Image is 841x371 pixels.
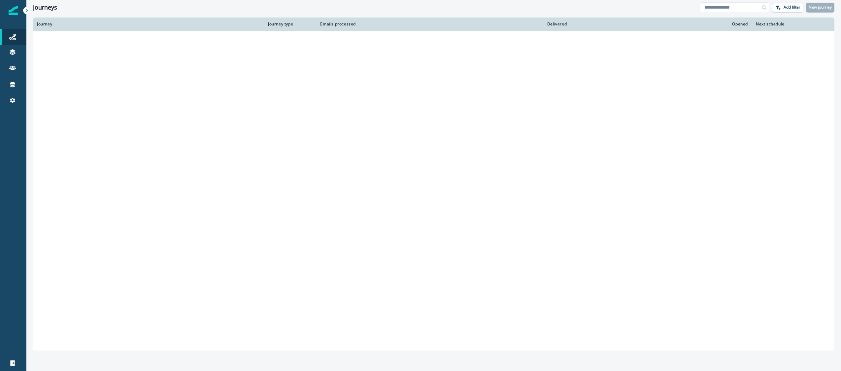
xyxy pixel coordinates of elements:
div: Journey [37,21,260,27]
div: Delivered [364,21,567,27]
button: Add filter [772,3,803,13]
div: Emails processed [318,21,356,27]
p: Add filter [784,5,800,10]
img: Inflection [9,6,18,15]
p: New journey [809,5,832,10]
button: New journey [806,3,834,13]
div: Journey type [268,21,310,27]
div: Opened [575,21,748,27]
h1: Journeys [33,4,57,11]
div: Next schedule [756,21,814,27]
